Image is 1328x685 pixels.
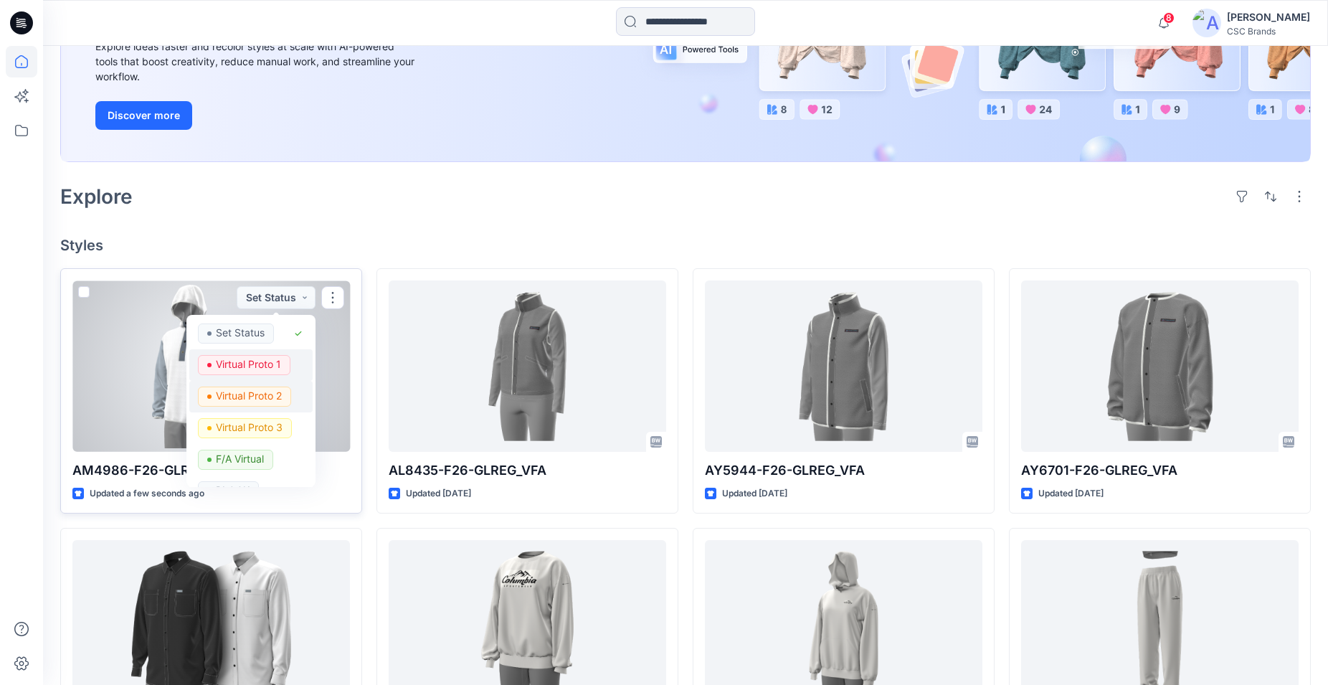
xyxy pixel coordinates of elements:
[389,460,666,481] p: AL8435-F26-GLREG_VFA
[1192,9,1221,37] img: avatar
[705,460,982,481] p: AY5944-F26-GLREG_VFA
[72,280,350,452] a: AM4986-F26-GLREG_VFA
[1163,12,1175,24] span: 8
[216,450,264,468] p: F/A Virtual
[216,355,281,374] p: Virtual Proto 1
[60,237,1311,254] h4: Styles
[95,101,192,130] button: Discover more
[90,486,204,501] p: Updated a few seconds ago
[389,280,666,452] a: AL8435-F26-GLREG_VFA
[1021,280,1299,452] a: AY6701-F26-GLREG_VFA
[60,185,133,208] h2: Explore
[1038,486,1104,501] p: Updated [DATE]
[216,323,265,342] p: Set Status
[95,39,418,84] div: Explore ideas faster and recolor styles at scale with AI-powered tools that boost creativity, red...
[216,418,283,437] p: Virtual Proto 3
[216,387,282,405] p: Virtual Proto 2
[406,486,471,501] p: Updated [DATE]
[1227,26,1310,37] div: CSC Brands
[722,486,787,501] p: Updated [DATE]
[1227,9,1310,26] div: [PERSON_NAME]
[216,481,250,500] p: BLOCK
[72,460,350,481] p: AM4986-F26-GLREG_VFA
[95,101,418,130] a: Discover more
[705,280,982,452] a: AY5944-F26-GLREG_VFA
[1021,460,1299,481] p: AY6701-F26-GLREG_VFA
